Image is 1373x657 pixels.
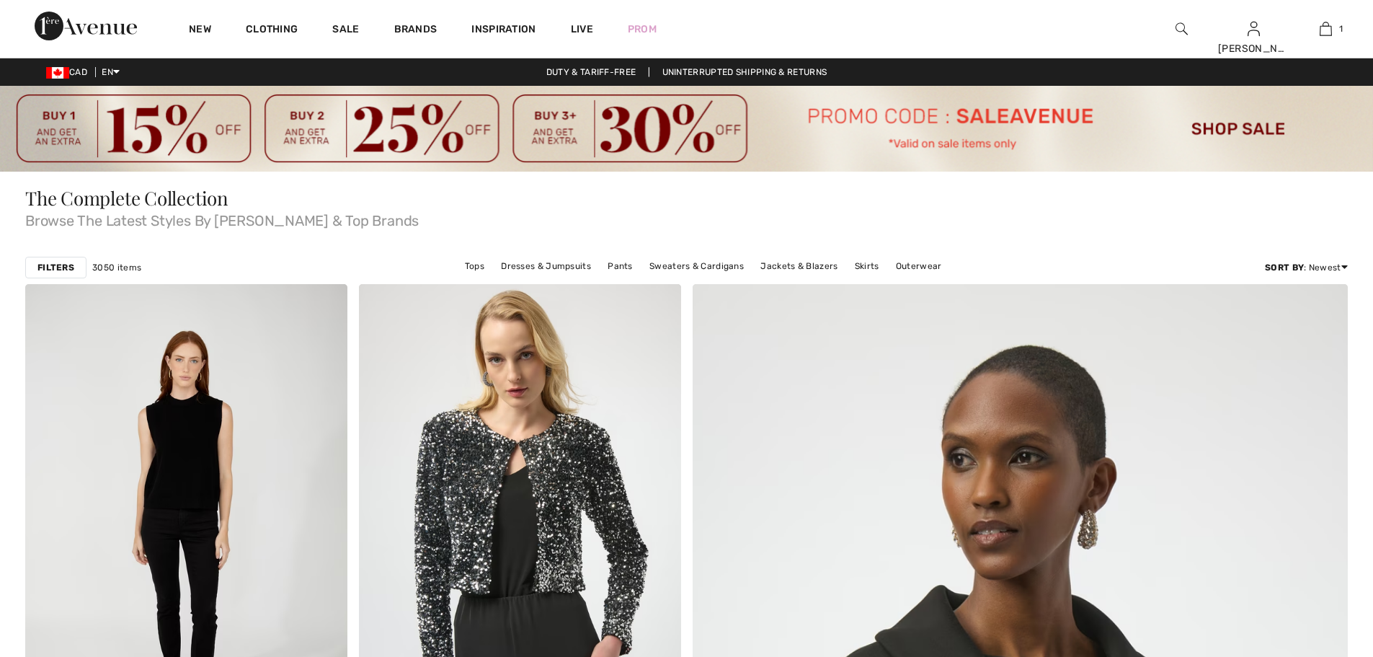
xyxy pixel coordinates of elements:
span: The Complete Collection [25,185,228,211]
a: Brands [394,23,437,38]
a: Jackets & Blazers [753,257,845,275]
a: Tops [458,257,492,275]
span: 3050 items [92,261,141,274]
a: New [189,23,211,38]
span: 1 [1339,22,1343,35]
img: Canadian Dollar [46,67,69,79]
span: Browse The Latest Styles By [PERSON_NAME] & Top Brands [25,208,1348,228]
img: search the website [1176,20,1188,38]
span: Inspiration [471,23,536,38]
img: My Bag [1320,20,1332,38]
a: Pants [600,257,640,275]
img: 1ère Avenue [35,12,137,40]
a: Prom [628,22,657,37]
span: EN [102,67,120,77]
a: Outerwear [889,257,949,275]
span: CAD [46,67,93,77]
a: Skirts [848,257,887,275]
div: [PERSON_NAME] [1218,41,1289,56]
div: : Newest [1265,261,1348,274]
a: Sign In [1248,22,1260,35]
a: Live [571,22,593,37]
a: Sale [332,23,359,38]
strong: Filters [37,261,74,274]
img: My Info [1248,20,1260,38]
a: Clothing [246,23,298,38]
a: 1 [1290,20,1361,38]
a: Sweaters & Cardigans [642,257,751,275]
a: Dresses & Jumpsuits [494,257,598,275]
strong: Sort By [1265,263,1304,273]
